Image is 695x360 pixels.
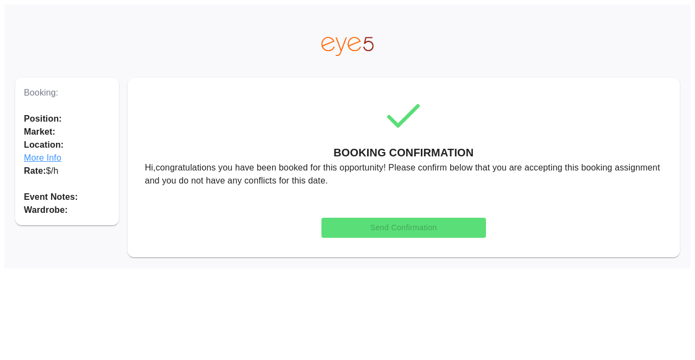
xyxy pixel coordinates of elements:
[24,127,55,136] span: Market:
[333,144,473,161] h6: BOOKING CONFIRMATION
[24,86,110,99] p: Booking:
[24,204,110,217] p: Wardrobe:
[24,166,46,175] span: Rate:
[24,165,110,178] p: $ /h
[24,191,110,204] p: Event Notes:
[24,151,110,165] span: More Info
[145,161,662,187] p: Hi, congratulations you have been booked for this opportunity! Please confirm below that you are ...
[321,37,374,56] img: eye5
[24,138,110,151] span: Location:
[24,114,62,123] span: Position:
